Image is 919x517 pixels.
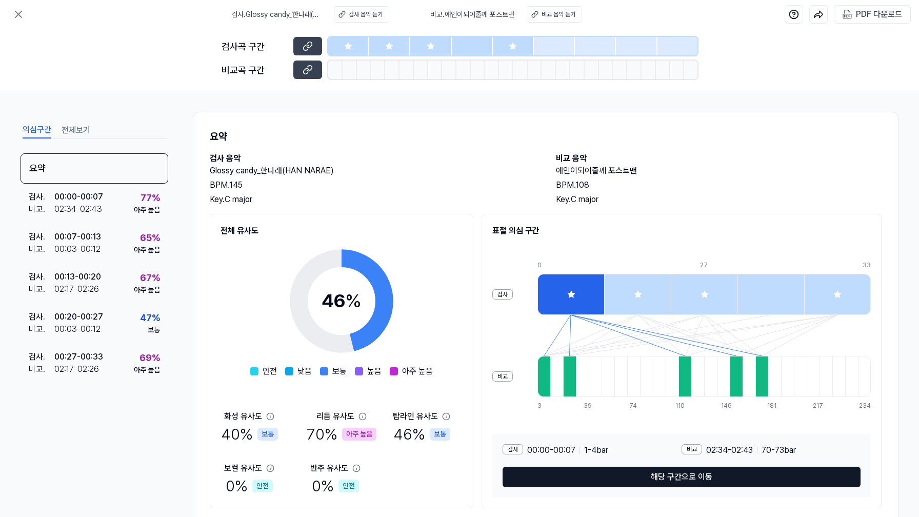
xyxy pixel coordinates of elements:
div: Key. C major [556,193,882,206]
h1: 요약 [210,129,882,144]
div: 비교 . [29,363,54,375]
div: 비교 . [29,203,54,215]
div: 요약 [21,153,168,184]
span: 아주 높음 [402,365,433,377]
div: 00:00 - 00:07 [54,191,103,203]
div: 65 % [140,231,160,245]
h2: 표절 의심 구간 [492,225,871,237]
span: 보통 [332,365,347,377]
div: 검사 [492,289,513,300]
div: 안전 [338,480,359,492]
div: 검사 . [29,271,54,283]
div: 비교 . [29,283,54,295]
div: 검사 . [29,311,54,323]
button: 해당 구간으로 이동 [503,467,861,487]
div: 33 [863,261,871,270]
div: 77 % [141,191,160,205]
div: 0 % [312,474,359,498]
div: 검사 [503,444,523,454]
span: 낮음 [297,365,312,377]
span: 70 - 73 bar [762,444,796,456]
h2: 전체 유사도 [221,225,463,237]
div: 보컬 유사도 [224,462,262,474]
div: BPM. 145 [210,179,535,191]
div: 39 [584,401,596,410]
div: 검사 . [29,351,54,363]
div: 비교 . [29,323,54,335]
div: 27 [700,261,767,270]
div: 70 % [307,423,376,446]
div: 69 % [139,351,160,365]
button: 비교 음악 듣기 [527,6,582,23]
div: 46 [322,287,362,315]
div: 00:20 - 00:27 [54,311,103,323]
div: 234 [859,401,871,410]
div: 검사 . [29,231,54,243]
div: 보통 [148,325,160,335]
div: 00:07 - 00:13 [54,231,101,243]
div: 3 [537,401,550,410]
button: PDF 다운로드 [841,6,904,23]
span: 검사 . Glossy candy_한나래(HAN NARAE) [231,9,322,20]
div: 아주 높음 [342,428,376,441]
div: 47 % [140,311,160,325]
div: 비교 음악 듣기 [542,10,575,19]
div: 검사곡 구간 [222,39,287,53]
div: 비교 . [29,243,54,255]
div: 탑라인 유사도 [393,410,438,423]
div: 00:03 - 00:12 [54,243,101,255]
div: 아주 높음 [134,365,160,375]
div: 00:13 - 00:20 [54,271,101,283]
h2: 애인이되어줄께 포스트맨 [556,165,882,177]
span: % [345,290,362,312]
div: 00:27 - 00:33 [54,351,103,363]
h2: Glossy candy_한나래(HAN NARAE) [210,165,535,177]
span: 02:34 - 02:43 [706,444,753,456]
span: 00:00 - 00:07 [527,444,575,456]
div: 비교 [682,444,702,454]
div: 00:03 - 00:12 [54,323,101,335]
h2: 검사 음악 [210,152,535,165]
div: 보통 [430,428,450,441]
span: 높음 [367,365,382,377]
button: 의심구간 [23,122,51,138]
div: PDF 다운로드 [856,8,902,21]
div: 비교 [492,371,513,382]
button: 전체보기 [62,122,90,138]
div: 검사 . [29,191,54,203]
div: Key. C major [210,193,535,206]
div: BPM. 108 [556,179,882,191]
div: 0 [537,261,604,270]
div: 40 % [221,423,278,446]
div: 217 [813,401,826,410]
div: 보통 [257,428,278,441]
div: 리듬 유사도 [316,410,354,423]
div: 181 [767,401,780,410]
div: 110 [675,401,688,410]
div: 검사 음악 듣기 [349,10,383,19]
div: 반주 유사도 [310,462,348,474]
img: share [813,9,824,19]
div: 02:17 - 02:26 [54,283,99,295]
div: 67 % [140,271,160,285]
div: 74 [629,401,642,410]
div: 아주 높음 [134,285,160,295]
div: 화성 유사도 [224,410,262,423]
span: 안전 [263,365,277,377]
div: 46 % [393,423,450,446]
div: 146 [721,401,734,410]
img: help [789,9,799,19]
div: 아주 높음 [134,205,160,215]
div: 02:17 - 02:26 [54,363,99,375]
div: 0 % [226,474,273,498]
h2: 비교 음악 [556,152,882,165]
span: 비교 . 애인이되어줄께 포스트맨 [430,9,514,20]
button: 검사 음악 듣기 [334,6,389,23]
div: 아주 높음 [134,245,160,255]
div: 02:34 - 02:43 [54,203,102,215]
img: PDF Download [843,10,852,19]
div: 비교곡 구간 [222,63,287,77]
div: 안전 [252,480,273,492]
